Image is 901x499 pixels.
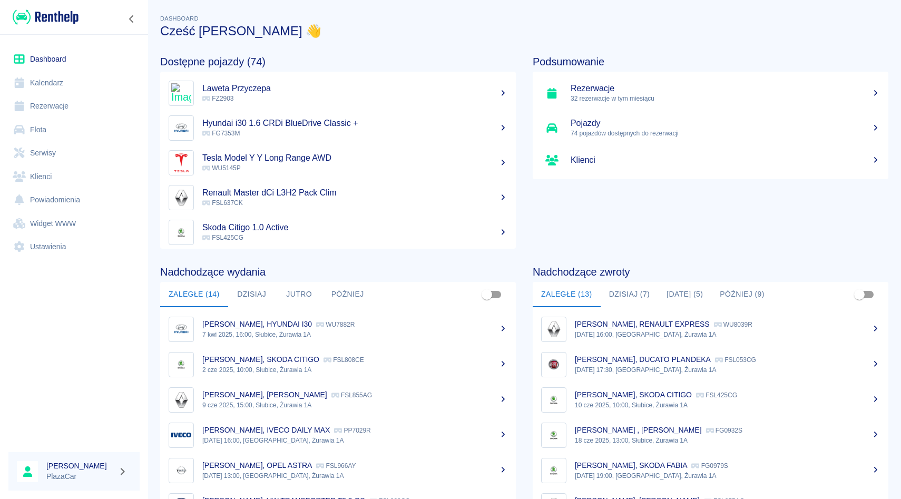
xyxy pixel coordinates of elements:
[8,71,140,95] a: Kalendarz
[160,55,516,68] h4: Dostępne pojazdy (74)
[171,222,191,242] img: Image
[171,390,191,410] img: Image
[171,319,191,339] img: Image
[533,417,888,453] a: Image[PERSON_NAME] , [PERSON_NAME] FG0932S18 cze 2025, 13:00, Słubice, Żurawia 1A
[160,266,516,278] h4: Nadchodzące wydania
[8,118,140,142] a: Flota
[533,382,888,417] a: Image[PERSON_NAME], SKODA CITIGO FSL425CG10 cze 2025, 10:00, Słubice, Żurawia 1A
[714,321,752,328] p: WU8039R
[202,400,507,410] p: 9 cze 2025, 15:00, Słubice, Żurawia 1A
[171,425,191,445] img: Image
[202,222,507,233] h5: Skoda Citigo 1.0 Active
[533,76,888,111] a: Rezerwacje32 rezerwacje w tym miesiącu
[575,471,880,481] p: [DATE] 19:00, [GEOGRAPHIC_DATA], Żurawia 1A
[46,471,114,482] p: PlazaCar
[276,282,323,307] button: Jutro
[601,282,659,307] button: Dzisiaj (7)
[571,94,880,103] p: 32 rezerwacje w tym miesiącu
[160,215,516,250] a: ImageSkoda Citigo 1.0 Active FSL425CG
[575,365,880,375] p: [DATE] 17:30, [GEOGRAPHIC_DATA], Żurawia 1A
[691,462,728,469] p: FG0979S
[533,347,888,382] a: Image[PERSON_NAME], DUCATO PLANDEKA FSL053CG[DATE] 17:30, [GEOGRAPHIC_DATA], Żurawia 1A
[160,111,516,145] a: ImageHyundai i30 1.6 CRDi BlueDrive Classic + FG7353M
[202,355,319,364] p: [PERSON_NAME], SKODA CITIGO
[171,153,191,173] img: Image
[316,321,355,328] p: WU7882R
[202,95,233,102] span: FZ2903
[544,461,564,481] img: Image
[533,55,888,68] h4: Podsumowanie
[8,165,140,189] a: Klienci
[171,355,191,375] img: Image
[171,188,191,208] img: Image
[571,155,880,165] h5: Klienci
[202,118,507,129] h5: Hyundai i30 1.6 CRDi BlueDrive Classic +
[228,282,276,307] button: Dzisiaj
[202,188,507,198] h5: Renault Master dCi L3H2 Pack Clim
[202,390,327,399] p: [PERSON_NAME], [PERSON_NAME]
[544,425,564,445] img: Image
[544,319,564,339] img: Image
[160,180,516,215] a: ImageRenault Master dCi L3H2 Pack Clim FSL637CK
[202,164,241,172] span: WU5145P
[202,234,243,241] span: FSL425CG
[202,153,507,163] h5: Tesla Model Y Y Long Range AWD
[533,282,601,307] button: Zaległe (13)
[533,266,888,278] h4: Nadchodzące zwroty
[8,235,140,259] a: Ustawienia
[160,382,516,417] a: Image[PERSON_NAME], [PERSON_NAME] FSL855AG9 cze 2025, 15:00, Słubice, Żurawia 1A
[202,365,507,375] p: 2 cze 2025, 10:00, Słubice, Żurawia 1A
[8,141,140,165] a: Serwisy
[575,390,692,399] p: [PERSON_NAME], SKODA CITIGO
[202,320,312,328] p: [PERSON_NAME], HYUNDAI I30
[160,347,516,382] a: Image[PERSON_NAME], SKODA CITIGO FSL808CE2 cze 2025, 10:00, Słubice, Żurawia 1A
[202,330,507,339] p: 7 kwi 2025, 16:00, Słubice, Żurawia 1A
[202,426,330,434] p: [PERSON_NAME], IVECO DAILY MAX
[46,461,114,471] h6: [PERSON_NAME]
[171,118,191,138] img: Image
[8,47,140,71] a: Dashboard
[202,199,243,207] span: FSL637CK
[571,118,880,129] h5: Pojazdy
[849,285,869,305] span: Pokaż przypisane tylko do mnie
[533,145,888,175] a: Klienci
[575,330,880,339] p: [DATE] 16:00, [GEOGRAPHIC_DATA], Żurawia 1A
[8,94,140,118] a: Rezerwacje
[323,282,373,307] button: Później
[202,461,312,469] p: [PERSON_NAME], OPEL ASTRA
[575,400,880,410] p: 10 cze 2025, 10:00, Słubice, Żurawia 1A
[202,83,507,94] h5: Laweta Przyczepa
[334,427,370,434] p: PP7029R
[8,188,140,212] a: Powiadomienia
[331,392,372,399] p: FSL855AG
[160,311,516,347] a: Image[PERSON_NAME], HYUNDAI I30 WU7882R7 kwi 2025, 16:00, Słubice, Żurawia 1A
[715,356,756,364] p: FSL053CG
[124,12,140,26] button: Zwiń nawigację
[477,285,497,305] span: Pokaż przypisane tylko do mnie
[160,453,516,488] a: Image[PERSON_NAME], OPEL ASTRA FSL966AY[DATE] 13:00, [GEOGRAPHIC_DATA], Żurawia 1A
[160,282,228,307] button: Zaległe (14)
[575,320,710,328] p: [PERSON_NAME], RENAULT EXPRESS
[202,130,240,137] span: FG7353M
[8,212,140,236] a: Widget WWW
[575,426,702,434] p: [PERSON_NAME] , [PERSON_NAME]
[160,417,516,453] a: Image[PERSON_NAME], IVECO DAILY MAX PP7029R[DATE] 16:00, [GEOGRAPHIC_DATA], Żurawia 1A
[202,436,507,445] p: [DATE] 16:00, [GEOGRAPHIC_DATA], Żurawia 1A
[160,15,199,22] span: Dashboard
[160,145,516,180] a: ImageTesla Model Y Y Long Range AWD WU5145P
[575,461,687,469] p: [PERSON_NAME], SKODA FABIA
[324,356,364,364] p: FSL808CE
[575,355,711,364] p: [PERSON_NAME], DUCATO PLANDEKA
[171,83,191,103] img: Image
[316,462,356,469] p: FSL966AY
[544,355,564,375] img: Image
[13,8,79,26] img: Renthelp logo
[571,83,880,94] h5: Rezerwacje
[202,471,507,481] p: [DATE] 13:00, [GEOGRAPHIC_DATA], Żurawia 1A
[160,76,516,111] a: ImageLaweta Przyczepa FZ2903
[8,8,79,26] a: Renthelp logo
[160,24,888,38] h3: Cześć [PERSON_NAME] 👋
[571,129,880,138] p: 74 pojazdów dostępnych do rezerwacji
[711,282,773,307] button: Później (9)
[171,461,191,481] img: Image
